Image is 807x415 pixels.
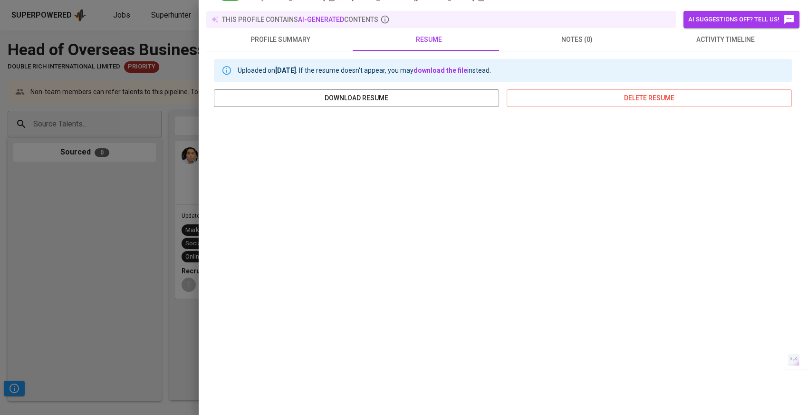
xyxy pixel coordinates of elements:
span: profile summary [212,34,349,46]
span: notes (0) [509,34,645,46]
div: Uploaded on . If the resume doesn't appear, you may instead. [238,62,491,79]
span: delete resume [514,92,784,104]
span: resume [360,34,497,46]
iframe: 36a8afafaab918247a4defe4e028adea.pdf [214,115,792,400]
b: [DATE] [275,67,296,74]
span: download resume [221,92,491,104]
button: delete resume [507,89,792,107]
a: download the file [413,67,467,74]
span: activity timeline [657,34,794,46]
button: AI suggestions off? Tell us! [683,11,799,28]
span: AI-generated [298,16,344,23]
button: download resume [214,89,499,107]
span: AI suggestions off? Tell us! [688,14,795,25]
p: this profile contains contents [222,15,378,24]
